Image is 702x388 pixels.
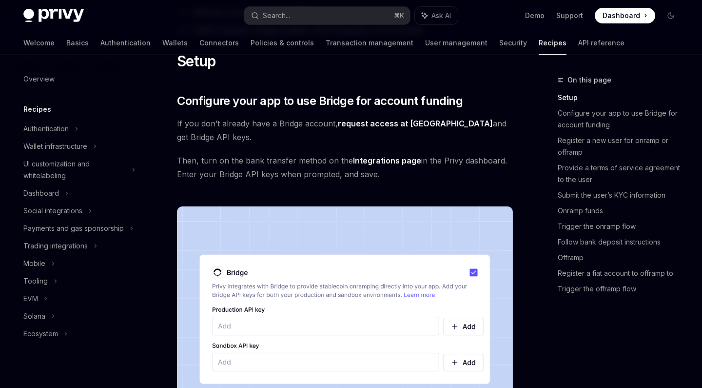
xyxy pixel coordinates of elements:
div: Payments and gas sponsorship [23,223,124,234]
a: User management [425,31,487,55]
a: Overview [16,70,140,88]
div: Tooling [23,275,48,287]
div: Trading integrations [23,240,88,252]
button: Toggle dark mode [663,8,679,23]
span: Dashboard [603,11,640,20]
a: Trigger the onramp flow [558,219,686,234]
div: Mobile [23,258,45,269]
div: Search... [263,10,290,21]
a: Setup [558,90,686,105]
div: Solana [23,310,45,322]
a: Demo [525,11,545,20]
a: Submit the user’s KYC information [558,187,686,203]
a: Authentication [100,31,151,55]
a: Provide a terms of service agreement to the user [558,160,686,187]
a: Offramp [558,250,686,265]
span: ⌘ K [394,12,404,20]
a: Configure your app to use Bridge for account funding [558,105,686,133]
span: On this page [567,74,611,86]
a: Register a new user for onramp or offramp [558,133,686,160]
button: Ask AI [415,7,458,24]
a: Policies & controls [251,31,314,55]
a: Connectors [199,31,239,55]
div: Social integrations [23,205,82,217]
a: Basics [66,31,89,55]
a: Trigger the offramp flow [558,281,686,297]
span: Ask AI [431,11,451,20]
div: Dashboard [23,187,59,199]
span: Configure your app to use Bridge for account funding [177,93,463,109]
a: Recipes [539,31,566,55]
a: Integrations page [353,156,421,166]
a: Security [499,31,527,55]
a: request access at [GEOGRAPHIC_DATA] [338,119,493,129]
h5: Recipes [23,103,51,115]
span: If you don’t already have a Bridge account, and get Bridge API keys. [177,117,513,144]
div: UI customization and whitelabeling [23,158,126,182]
a: Register a fiat account to offramp to [558,265,686,281]
span: Setup [177,52,215,70]
a: Onramp funds [558,203,686,219]
a: Wallets [162,31,188,55]
div: Wallet infrastructure [23,141,87,152]
a: Dashboard [595,8,655,23]
div: Ecosystem [23,328,58,340]
a: Follow bank deposit instructions [558,234,686,250]
div: EVM [23,293,38,305]
img: dark logo [23,9,84,22]
a: API reference [578,31,624,55]
a: Welcome [23,31,55,55]
div: Overview [23,73,55,85]
a: Transaction management [326,31,413,55]
button: Search...⌘K [244,7,409,24]
span: Then, turn on the bank transfer method on the in the Privy dashboard. Enter your Bridge API keys ... [177,154,513,181]
div: Authentication [23,123,69,135]
a: Support [556,11,583,20]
